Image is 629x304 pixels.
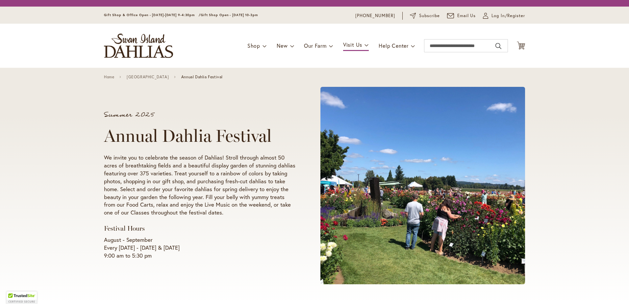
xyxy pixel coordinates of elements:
[104,224,295,233] h3: Festival Hours
[104,75,114,79] a: Home
[247,42,260,49] span: Shop
[457,13,476,19] span: Email Us
[7,291,37,304] div: TrustedSite Certified
[104,112,295,118] p: Summer 2025
[104,13,201,17] span: Gift Shop & Office Open - [DATE]-[DATE] 9-4:30pm /
[491,13,525,19] span: Log In/Register
[304,42,326,49] span: Our Farm
[104,34,173,58] a: store logo
[447,13,476,19] a: Email Us
[495,41,501,51] button: Search
[127,75,169,79] a: [GEOGRAPHIC_DATA]
[343,41,362,48] span: Visit Us
[104,236,295,260] p: August - September Every [DATE] - [DATE] & [DATE] 9:00 am to 5:30 pm
[410,13,440,19] a: Subscribe
[104,126,295,146] h1: Annual Dahlia Festival
[181,75,223,79] span: Annual Dahlia Festival
[355,13,395,19] a: [PHONE_NUMBER]
[483,13,525,19] a: Log In/Register
[104,154,295,217] p: We invite you to celebrate the season of Dahlias! Stroll through almost 50 acres of breathtaking ...
[277,42,288,49] span: New
[379,42,409,49] span: Help Center
[419,13,440,19] span: Subscribe
[201,13,258,17] span: Gift Shop Open - [DATE] 10-3pm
